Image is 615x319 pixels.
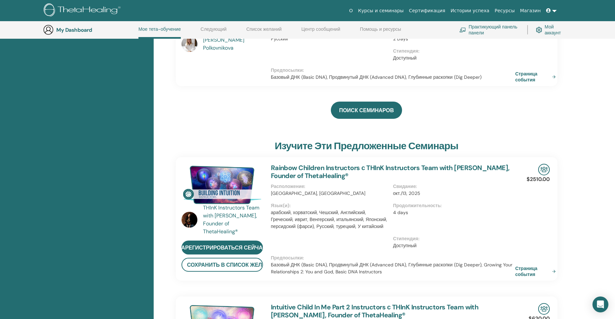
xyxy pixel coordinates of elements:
img: Rainbow Children Instructors [181,164,263,206]
p: 2 Days [393,35,511,42]
p: Русский [271,35,389,42]
a: Практикующий панель панели [459,23,519,37]
img: In-Person Seminar [538,164,550,175]
p: Расположение : [271,183,389,190]
p: Предпосылки : [271,67,515,74]
p: Базовый ДНК (Basic DNA), Продвинутый ДНК (Advanced DNA), Глубинные раскопки (Dig Deeper), Growing... [271,261,515,275]
img: logo.png [44,3,123,18]
p: $2510.00 [527,175,550,183]
span: зарегистрироваться сейчас [178,244,266,251]
a: Страница события [515,265,558,277]
img: In-Person Seminar [538,303,550,315]
a: Мой аккаунт [536,23,565,37]
span: ПОИСК СЕМИНАРОВ [339,107,394,114]
a: Магазин [517,5,543,17]
a: Мое тета-обучение [138,26,181,39]
a: ПОИСК СЕМИНАРОВ [331,102,402,119]
img: cog.svg [536,25,542,34]
p: арабский, хорватский, Чешский, Английский, Греческий, иврит, Венгерский, итальянский, Японский, п... [271,209,389,230]
a: Курсы и семинары [355,5,406,17]
p: Стипендия : [393,48,511,55]
img: default.jpg [181,212,197,228]
p: Предпосылки : [271,254,515,261]
a: Ресурсы [492,5,518,17]
p: Стипендия : [393,235,511,242]
p: Доступный [393,55,511,62]
p: [GEOGRAPHIC_DATA], [GEOGRAPHIC_DATA] [271,190,389,197]
a: О [346,5,355,17]
a: THInK Instructors Team with [PERSON_NAME], Founder of ThetaHealing® [203,204,264,236]
img: generic-user-icon.jpg [43,24,54,35]
p: Язык(и) : [271,202,389,209]
h3: Изучите эти предложенные семинары [275,140,458,152]
a: Помощь и ресурсы [360,26,401,37]
p: Продолжительность : [393,202,511,209]
a: Истории успеха [448,5,492,17]
button: Сохранить в список желаний [181,258,263,272]
a: Центр сообщений [301,26,340,37]
a: Rainbow Children Instructors с THInK Instructors Team with [PERSON_NAME], Founder of ThetaHealing® [271,163,510,180]
a: зарегистрироваться сейчас [181,241,263,254]
a: Страница события [515,71,558,83]
p: 4 days [393,209,511,216]
p: окт./13, 2025 [393,190,511,197]
a: Сертификация [406,5,448,17]
h3: My Dashboard [56,27,123,33]
a: Следующий [201,26,227,37]
p: Доступный [393,242,511,249]
a: Список желаний [246,26,282,37]
a: [PERSON_NAME] Polkovnikova [203,36,264,52]
p: Базовый ДНК (Basic DNA), Продвинутый ДНК (Advanced DNA), Глубинные раскопки (Dig Deeper) [271,74,515,81]
p: Свидание : [393,183,511,190]
img: chalkboard-teacher.svg [459,27,466,32]
img: default.jpg [181,36,197,52]
div: Open Intercom Messenger [592,296,608,312]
